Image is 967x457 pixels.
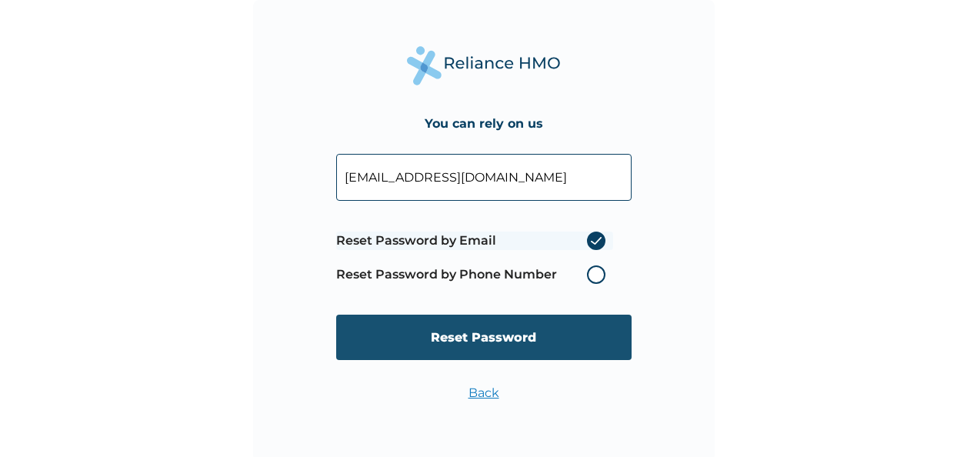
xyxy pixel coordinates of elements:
img: Reliance Health's Logo [407,46,561,85]
input: Your Enrollee ID or Email Address [336,154,632,201]
h4: You can rely on us [425,116,543,131]
span: Password reset method [336,224,613,292]
label: Reset Password by Phone Number [336,265,613,284]
input: Reset Password [336,315,632,360]
a: Back [468,385,499,400]
label: Reset Password by Email [336,232,613,250]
